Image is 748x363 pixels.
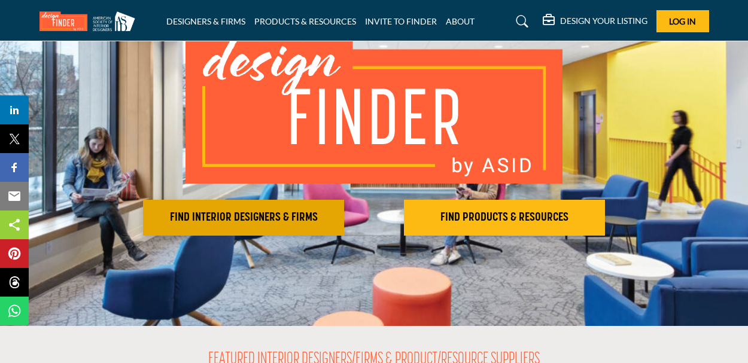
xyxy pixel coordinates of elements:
img: image [186,28,562,184]
a: DESIGNERS & FIRMS [166,16,245,26]
button: Log In [656,10,709,32]
span: Log In [669,16,696,26]
img: Site Logo [39,11,141,31]
a: INVITE TO FINDER [365,16,437,26]
button: FIND INTERIOR DESIGNERS & FIRMS [143,200,344,236]
h5: DESIGN YOUR LISTING [560,16,647,26]
a: PRODUCTS & RESOURCES [254,16,356,26]
h2: FIND PRODUCTS & RESOURCES [408,211,601,225]
button: FIND PRODUCTS & RESOURCES [404,200,605,236]
h2: FIND INTERIOR DESIGNERS & FIRMS [147,211,340,225]
div: DESIGN YOUR LISTING [543,14,647,29]
a: ABOUT [446,16,475,26]
a: Search [504,12,536,31]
